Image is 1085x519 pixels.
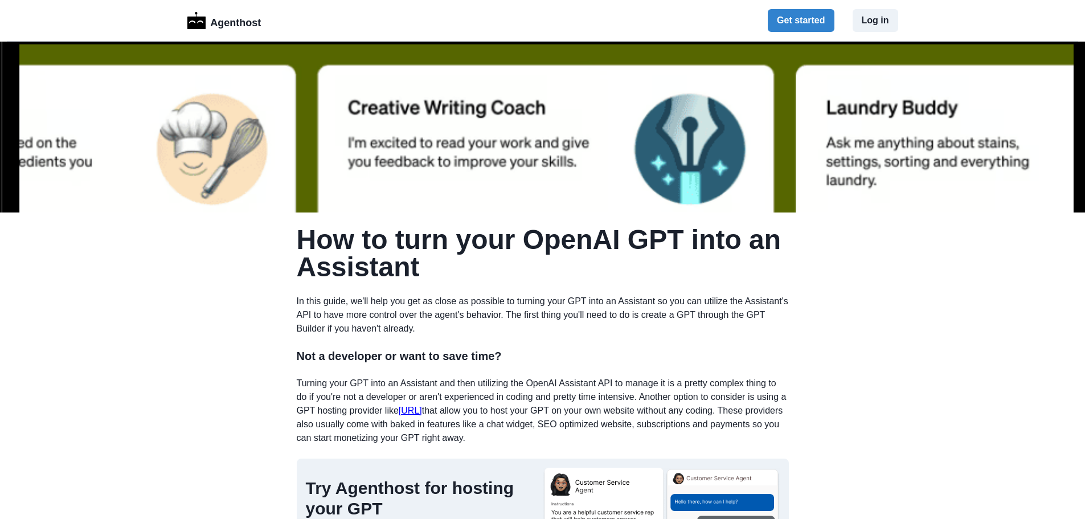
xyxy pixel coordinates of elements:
[297,295,789,336] p: In this guide, we'll help you get as close as possible to turning your GPT into an Assistant so y...
[768,9,834,32] button: Get started
[187,11,261,31] a: LogoAgenthost
[187,12,206,29] img: Logo
[297,226,789,281] h1: How to turn your OpenAI GPT into an Assistant
[853,9,898,32] button: Log in
[297,349,789,363] h1: Not a developer or want to save time?
[399,406,422,415] a: [URL]
[297,377,789,445] p: Turning your GPT into an Assistant and then utilizing the OpenAI Assistant API to manage it is a ...
[306,478,534,519] h2: Try Agenthost for hosting your GPT
[210,11,261,31] p: Agenthost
